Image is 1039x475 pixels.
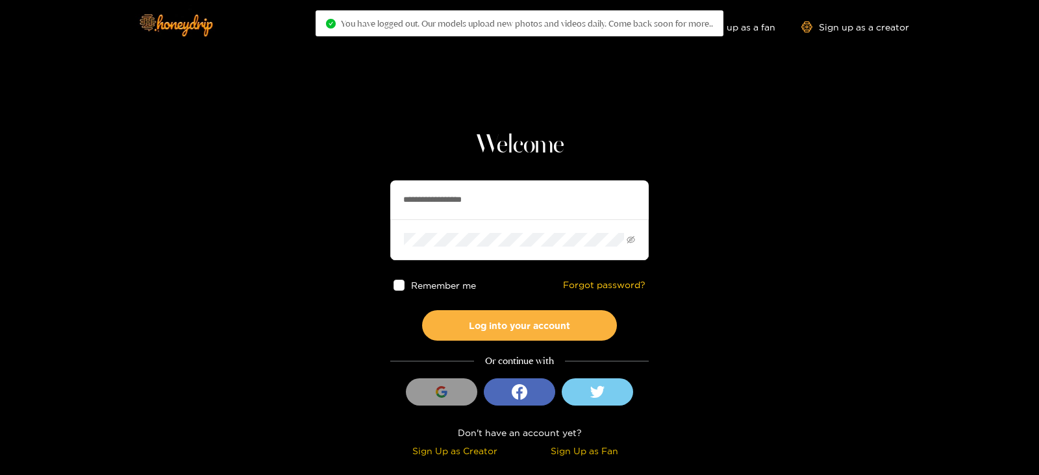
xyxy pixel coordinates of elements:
div: Don't have an account yet? [390,425,649,440]
a: Sign up as a fan [686,21,775,32]
span: Remember me [411,280,476,290]
span: check-circle [326,19,336,29]
div: Sign Up as Creator [394,443,516,458]
a: Sign up as a creator [801,21,909,32]
button: Log into your account [422,310,617,341]
a: Forgot password? [563,280,645,291]
h1: Welcome [390,130,649,161]
span: eye-invisible [627,236,635,244]
div: Or continue with [390,354,649,369]
div: Sign Up as Fan [523,443,645,458]
span: You have logged out. Our models upload new photos and videos daily. Come back soon for more.. [341,18,713,29]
